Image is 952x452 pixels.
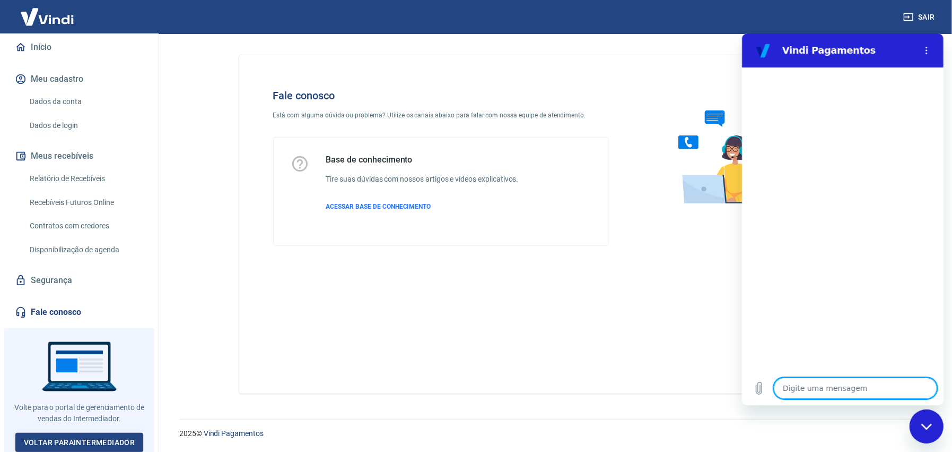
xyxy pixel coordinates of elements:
[326,203,431,210] span: ACESSAR BASE DE CONHECIMENTO
[326,202,519,211] a: ACESSAR BASE DE CONHECIMENTO
[273,110,609,120] p: Está com alguma dúvida ou problema? Utilize os canais abaixo para falar com nossa equipe de atend...
[25,168,146,190] a: Relatório de Recebíveis
[13,144,146,168] button: Meus recebíveis
[657,72,818,214] img: Fale conosco
[13,67,146,91] button: Meu cadastro
[13,36,146,59] a: Início
[13,269,146,292] a: Segurança
[273,89,609,102] h4: Fale conosco
[910,410,944,444] iframe: Botão para abrir a janela de mensagens, conversa em andamento
[25,215,146,237] a: Contratos com credores
[179,428,927,439] p: 2025 ©
[326,174,519,185] h6: Tire suas dúvidas com nossos artigos e vídeos explicativos.
[25,91,146,113] a: Dados da conta
[25,115,146,137] a: Dados de login
[326,155,519,165] h5: Base de conhecimento
[25,239,146,261] a: Disponibilização de agenda
[742,33,944,405] iframe: Janela de mensagens
[13,301,146,324] a: Fale conosco
[204,429,264,438] a: Vindi Pagamentos
[901,7,939,27] button: Sair
[13,1,82,33] img: Vindi
[25,192,146,214] a: Recebíveis Futuros Online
